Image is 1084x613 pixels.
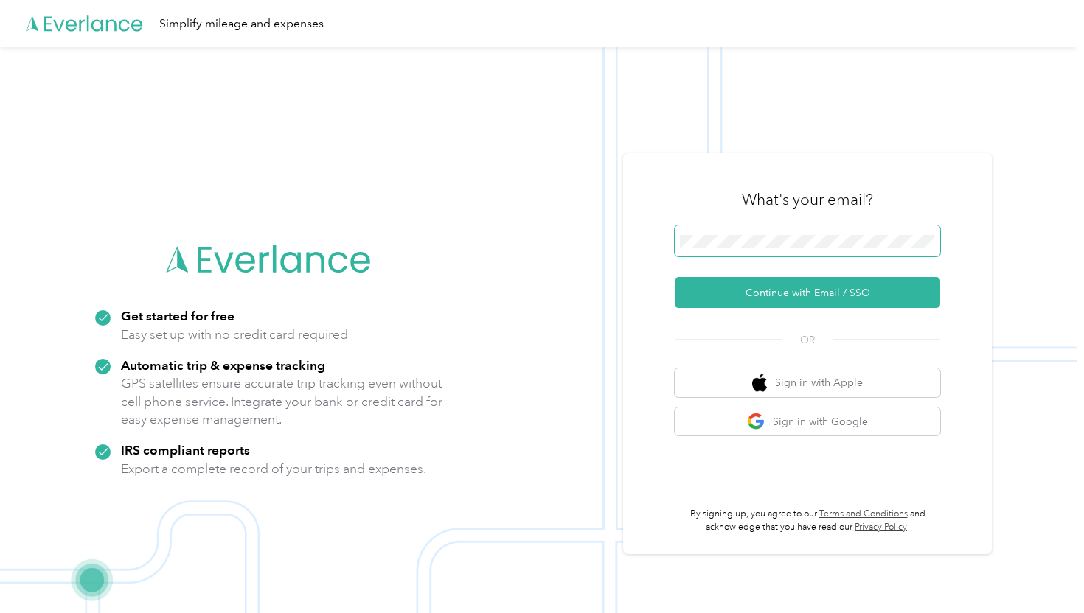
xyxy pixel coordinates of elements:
img: apple logo [752,374,767,392]
strong: Automatic trip & expense tracking [121,357,325,373]
p: Easy set up with no credit card required [121,326,348,344]
p: By signing up, you agree to our and acknowledge that you have read our . [675,508,940,533]
button: google logoSign in with Google [675,407,940,436]
span: OR [782,332,833,348]
a: Terms and Conditions [819,508,908,519]
strong: Get started for free [121,308,234,323]
h3: What's your email? [742,189,873,210]
p: Export a complete record of your trips and expenses. [121,460,426,478]
button: Continue with Email / SSO [675,277,940,308]
img: google logo [747,413,765,431]
div: Simplify mileage and expenses [159,15,324,33]
button: apple logoSign in with Apple [675,368,940,397]
p: GPS satellites ensure accurate trip tracking even without cell phone service. Integrate your bank... [121,374,443,429]
strong: IRS compliant reports [121,442,250,458]
a: Privacy Policy [855,522,907,533]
